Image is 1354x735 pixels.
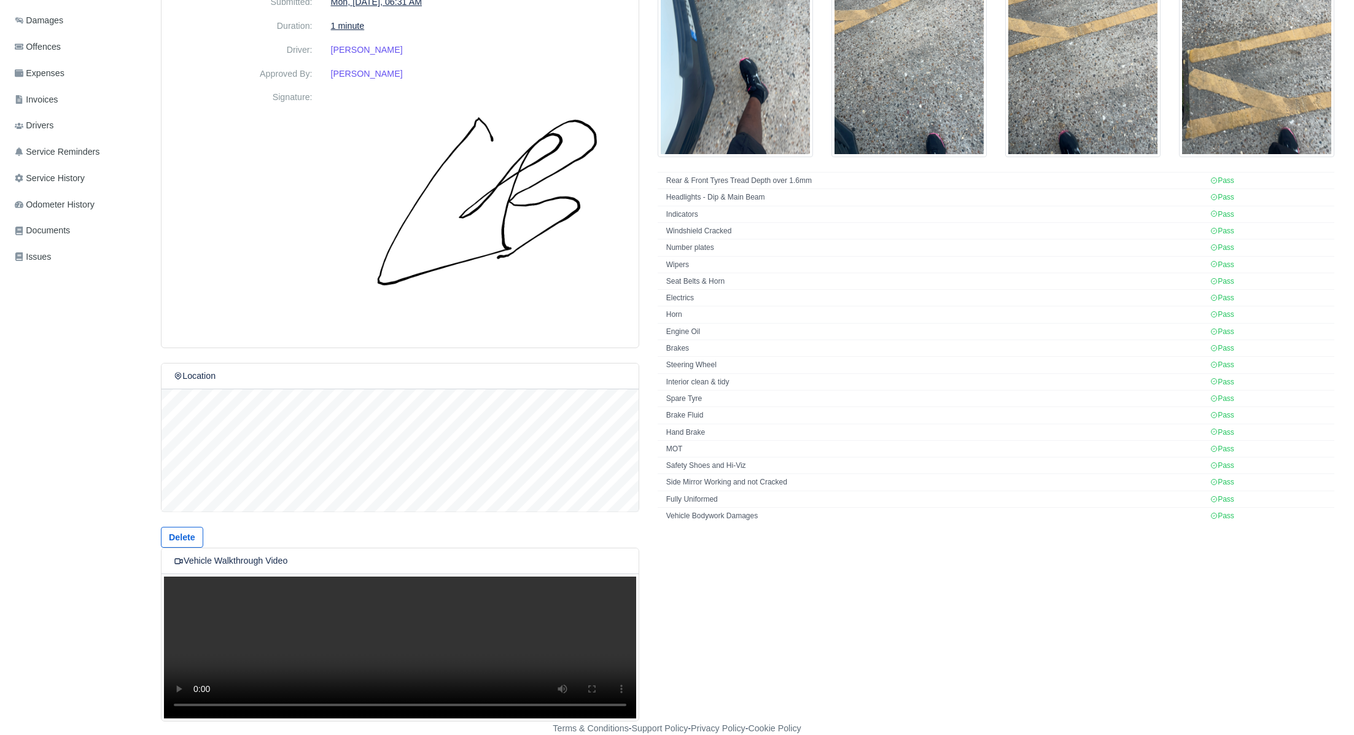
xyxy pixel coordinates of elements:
span: Damages [15,14,63,28]
div: Pass [1210,427,1234,438]
div: Pass [1210,309,1234,320]
div: Pass [1210,444,1234,454]
span: Odometer History [15,198,95,212]
div: Fully Uniformed [666,494,1204,505]
div: Brakes [666,343,1204,354]
div: Brake Fluid [666,410,1204,421]
div: Hand Brake [666,427,1204,438]
canvas: Map [161,389,639,512]
a: Terms & Conditions [553,723,628,733]
div: Pass [1210,293,1234,303]
div: Number plates [666,243,1204,253]
div: Steering Wheel [666,360,1204,370]
span: Documents [15,224,70,238]
a: Support Policy [632,723,688,733]
a: Service History [10,166,151,190]
div: Duration: [165,19,322,33]
a: Issues [10,245,151,269]
div: Headlights - Dip & Main Beam [666,192,1204,203]
div: Electrics [666,293,1204,303]
div: Pass [1210,192,1234,203]
div: Pass [1210,243,1234,253]
div: Signature: [165,90,322,325]
div: Pass [1210,494,1234,505]
div: Pass [1210,226,1234,236]
div: Pass [1210,327,1234,337]
div: Pass [1210,461,1234,471]
div: Interior clean & tidy [666,377,1204,387]
span: Drivers [15,119,53,133]
a: Offences [10,35,151,59]
div: Horn [666,309,1204,320]
div: Pass [1210,343,1234,354]
div: MOT [666,444,1204,454]
div: Wipers [666,260,1204,270]
div: Windshield Cracked [666,226,1204,236]
span: Service Reminders [15,145,99,159]
video: Your browser does not support the video tag. [161,574,639,721]
img: wW3gT6YRjgmcwAAAABJRU5ErkJggg== [331,90,626,325]
h6: Vehicle Walkthrough Video [174,556,287,566]
div: Spare Tyre [666,394,1204,404]
span: Expenses [15,66,64,80]
span: Issues [15,250,51,264]
div: Side Mirror Working and not Cracked [666,477,1204,488]
div: Pass [1210,176,1234,186]
span: Offences [15,40,61,54]
div: Engine Oil [666,327,1204,337]
div: Indicators [666,209,1204,220]
a: Damages [10,9,151,33]
div: Pass [1210,410,1234,421]
div: Vehicle Bodywork Damages [666,511,1204,521]
h6: Location [174,371,216,381]
a: Delete [161,527,203,548]
div: Pass [1210,477,1234,488]
div: Driver: [165,43,322,57]
a: [PERSON_NAME] [331,45,403,55]
div: Pass [1210,209,1234,220]
div: Seat Belts & Horn [666,276,1204,287]
a: Cookie Policy [748,723,801,733]
a: Service Reminders [10,140,151,164]
a: Drivers [10,114,151,138]
div: Pass [1210,360,1234,370]
a: Invoices [10,88,151,112]
a: [PERSON_NAME] [331,69,403,79]
div: Pass [1210,394,1234,404]
u: 1 minute [331,21,365,31]
iframe: Chat Widget [1293,676,1354,735]
div: Pass [1210,260,1234,270]
span: Invoices [15,93,58,107]
a: Documents [10,219,151,243]
a: Odometer History [10,193,151,217]
a: Privacy Policy [691,723,745,733]
div: Rear & Front Tyres Tread Depth over 1.6mm [666,176,1204,186]
div: Pass [1210,511,1234,521]
a: Expenses [10,61,151,85]
span: Service History [15,171,85,185]
div: Approved By: [165,67,322,81]
div: Pass [1210,377,1234,387]
div: Safety Shoes and Hi-Viz [666,461,1204,471]
div: Pass [1210,276,1234,287]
